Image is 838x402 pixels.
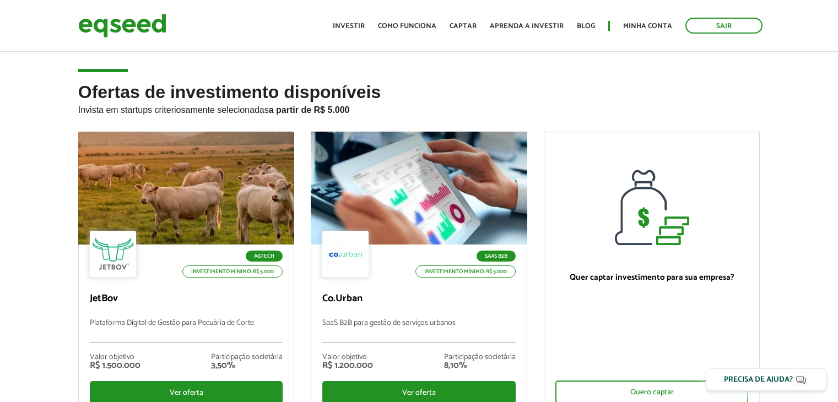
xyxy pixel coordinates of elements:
div: 8,10% [444,361,516,370]
div: Valor objetivo [322,354,373,361]
p: Co.Urban [322,293,516,305]
a: Sair [685,18,763,34]
a: Captar [450,23,477,30]
div: R$ 1.200.000 [322,361,373,370]
p: Investimento mínimo: R$ 5.000 [415,265,516,278]
p: Invista em startups criteriosamente selecionadas [78,102,760,115]
a: Como funciona [378,23,436,30]
a: Investir [333,23,365,30]
p: Plataforma Digital de Gestão para Pecuária de Corte [90,319,283,343]
div: Participação societária [444,354,516,361]
div: 3,50% [211,361,283,370]
p: SaaS B2B [477,251,516,262]
p: SaaS B2B para gestão de serviços urbanos [322,319,516,343]
img: EqSeed [78,11,166,40]
h2: Ofertas de investimento disponíveis [78,83,760,132]
div: Valor objetivo [90,354,140,361]
p: Investimento mínimo: R$ 5.000 [182,265,283,278]
p: Quer captar investimento para sua empresa? [555,273,749,283]
div: Participação societária [211,354,283,361]
div: R$ 1.500.000 [90,361,140,370]
p: Agtech [246,251,283,262]
strong: a partir de R$ 5.000 [269,105,350,115]
a: Aprenda a investir [490,23,564,30]
a: Minha conta [623,23,672,30]
p: JetBov [90,293,283,305]
a: Blog [577,23,595,30]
